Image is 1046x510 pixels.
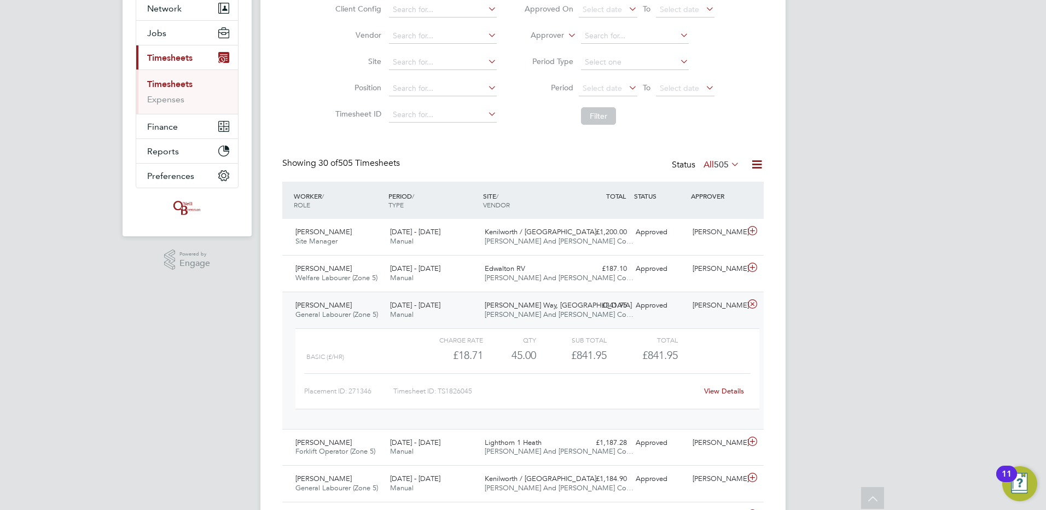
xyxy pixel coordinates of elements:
button: Preferences [136,164,238,188]
span: [PERSON_NAME] [295,474,352,483]
div: £1,184.90 [574,470,631,488]
span: Powered by [179,250,210,259]
span: Edwalton RV [485,264,525,273]
span: Finance [147,121,178,132]
label: Vendor [332,30,381,40]
label: Client Config [332,4,381,14]
span: £841.95 [642,349,678,362]
label: Period [524,83,573,92]
div: Total [607,333,677,346]
div: STATUS [631,186,688,206]
span: / [412,192,414,200]
span: Manual [390,447,414,456]
label: Site [332,56,381,66]
span: Select date [583,83,622,93]
button: Timesheets [136,45,238,69]
span: [PERSON_NAME] And [PERSON_NAME] Co… [485,236,634,246]
input: Search for... [389,2,497,18]
div: Timesheets [136,69,238,114]
div: [PERSON_NAME] [688,223,745,241]
span: Select date [660,83,699,93]
label: Approver [515,30,564,41]
span: Welfare Labourer (Zone 5) [295,273,377,282]
span: Jobs [147,28,166,38]
span: General Labourer (Zone 5) [295,310,378,319]
span: Manual [390,236,414,246]
div: WORKER [291,186,386,215]
button: Jobs [136,21,238,45]
label: All [704,159,740,170]
div: 45.00 [483,346,536,364]
a: Expenses [147,94,184,105]
label: Position [332,83,381,92]
div: Approved [631,470,688,488]
label: Approved On [524,4,573,14]
button: Open Resource Center, 11 new notifications [1002,466,1037,501]
span: To [640,2,654,16]
span: TYPE [388,200,404,209]
span: Lighthorn 1 Heath [485,438,542,447]
a: Go to home page [136,199,239,217]
div: Timesheet ID: TS1826045 [393,382,697,400]
div: £1,200.00 [574,223,631,241]
span: Timesheets [147,53,193,63]
span: [DATE] - [DATE] [390,438,440,447]
span: / [322,192,324,200]
img: oneillandbrennan-logo-retina.png [171,199,203,217]
span: [DATE] - [DATE] [390,474,440,483]
div: Status [672,158,742,173]
span: [DATE] - [DATE] [390,300,440,310]
span: TOTAL [606,192,626,200]
span: Manual [390,310,414,319]
span: [DATE] - [DATE] [390,264,440,273]
span: 30 of [318,158,338,169]
span: Network [147,3,182,14]
span: Kenilworth / [GEOGRAPHIC_DATA]… [485,474,603,483]
span: 505 Timesheets [318,158,400,169]
label: Period Type [524,56,573,66]
button: Filter [581,107,616,125]
div: Approved [631,223,688,241]
span: VENDOR [483,200,510,209]
input: Search for... [389,81,497,96]
span: Select date [583,4,622,14]
div: [PERSON_NAME] [688,470,745,488]
div: QTY [483,333,536,346]
span: [PERSON_NAME] And [PERSON_NAME] Co… [485,310,634,319]
span: Kenilworth / [GEOGRAPHIC_DATA]… [485,227,603,236]
div: [PERSON_NAME] [688,260,745,278]
span: Preferences [147,171,194,181]
span: / [496,192,498,200]
div: £1,187.28 [574,434,631,452]
input: Search for... [389,107,497,123]
span: General Labourer (Zone 5) [295,483,378,492]
button: Reports [136,139,238,163]
div: Approved [631,260,688,278]
input: Select one [581,55,689,70]
a: View Details [704,386,744,396]
span: Basic (£/HR) [306,353,344,361]
span: [PERSON_NAME] [295,438,352,447]
span: Site Manager [295,236,338,246]
label: Timesheet ID [332,109,381,119]
span: [PERSON_NAME] And [PERSON_NAME] Co… [485,483,634,492]
span: Manual [390,483,414,492]
div: £18.71 [412,346,483,364]
span: [PERSON_NAME] [295,264,352,273]
div: Placement ID: 271346 [304,382,393,400]
span: [PERSON_NAME] And [PERSON_NAME] Co… [485,273,634,282]
span: [PERSON_NAME] [295,227,352,236]
div: £841.95 [536,346,607,364]
div: 11 [1002,474,1012,488]
span: [PERSON_NAME] [295,300,352,310]
span: [PERSON_NAME] And [PERSON_NAME] Co… [485,447,634,456]
div: SITE [480,186,575,215]
span: ROLE [294,200,310,209]
div: Approved [631,434,688,452]
div: Charge rate [412,333,483,346]
span: Select date [660,4,699,14]
div: Sub Total [536,333,607,346]
span: Reports [147,146,179,157]
span: [PERSON_NAME] Way, [GEOGRAPHIC_DATA] [485,300,632,310]
div: Showing [282,158,402,169]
